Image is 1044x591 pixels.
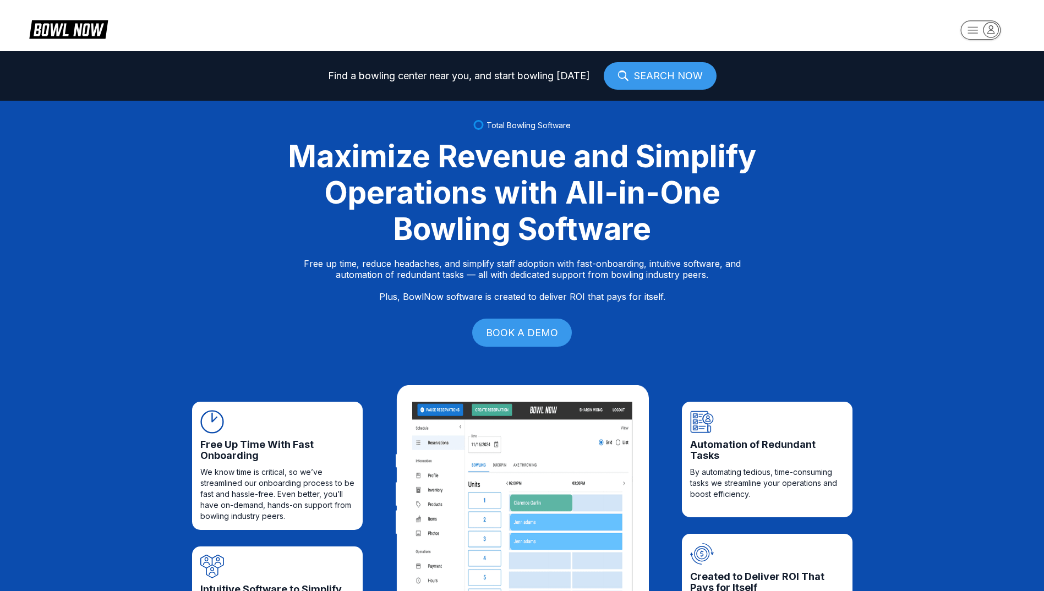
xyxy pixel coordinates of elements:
span: Automation of Redundant Tasks [690,439,844,461]
span: Free Up Time With Fast Onboarding [200,439,354,461]
span: Find a bowling center near you, and start bowling [DATE] [328,70,590,81]
a: SEARCH NOW [604,62,717,90]
span: Total Bowling Software [487,121,571,130]
span: We know time is critical, so we’ve streamlined our onboarding process to be fast and hassle-free.... [200,467,354,522]
span: By automating tedious, time-consuming tasks we streamline your operations and boost efficiency. [690,467,844,500]
p: Free up time, reduce headaches, and simplify staff adoption with fast-onboarding, intuitive softw... [304,258,741,302]
div: Maximize Revenue and Simplify Operations with All-in-One Bowling Software [275,138,770,247]
a: BOOK A DEMO [472,319,572,347]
